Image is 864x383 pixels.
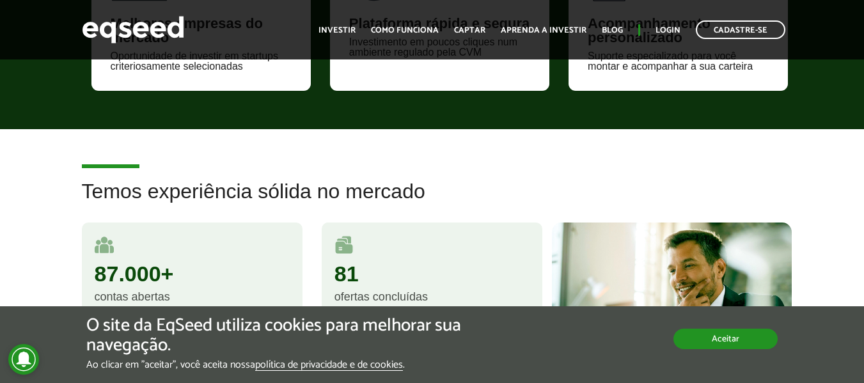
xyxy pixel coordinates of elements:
[501,26,586,35] a: Aprenda a investir
[318,26,356,35] a: Investir
[696,20,785,39] a: Cadastre-se
[371,26,439,35] a: Como funciona
[95,263,290,285] div: 87.000+
[95,235,114,254] img: user.svg
[95,291,290,302] div: contas abertas
[111,51,292,72] div: Oportunidade de investir em startups criteriosamente selecionadas
[86,316,501,356] h5: O site da EqSeed utiliza cookies para melhorar sua navegação.
[673,329,778,349] button: Aceitar
[334,291,530,302] div: ofertas concluídas
[255,360,403,371] a: política de privacidade e de cookies
[82,180,783,222] h2: Temos experiência sólida no mercado
[334,235,354,254] img: rodadas.svg
[602,26,623,35] a: Blog
[82,13,184,47] img: EqSeed
[334,263,530,285] div: 81
[86,359,501,371] p: Ao clicar em "aceitar", você aceita nossa .
[454,26,485,35] a: Captar
[588,51,769,72] div: Suporte especializado para você montar e acompanhar a sua carteira
[656,26,680,35] a: Login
